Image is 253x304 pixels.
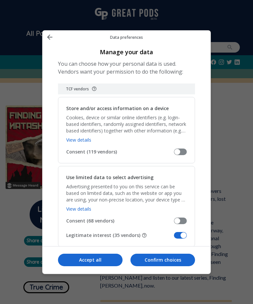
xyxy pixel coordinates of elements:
p: Accept all [58,257,123,263]
p: Confirm choices [130,257,195,263]
p: TCF vendors [66,86,89,92]
span: Legitimate interest (35 vendors) [66,232,174,239]
a: View details, Use limited data to select advertising [66,206,91,212]
a: View details, Store and/or access information on a device [66,137,91,143]
p: You can choose how your personal data is used. Vendors want your permission to do the following: [58,60,195,76]
span: Consent (119 vendors) [66,149,174,155]
button: Accept all [58,254,123,266]
button: This vendor is registered with the IAB Europe Transparency and Consent Framework and subject to i... [92,86,97,91]
span: Consent (68 vendors) [66,218,174,224]
button: Some vendors are not asking for your consent, but are using your personal data on the basis of th... [142,233,147,238]
h1: Manage your data [58,48,195,56]
button: Back [44,33,56,41]
div: Manage your data [42,30,211,274]
h2: Store and/or access information on a device [66,105,169,112]
p: Advertising presented to you on this service can be based on limited data, such as the website or... [66,183,187,203]
h2: Use limited data to select advertising [66,174,154,181]
button: Confirm choices [130,254,195,266]
p: Cookies, device or similar online identifiers (e.g. login-based identifiers, randomly assigned id... [66,114,187,134]
p: Data preferences [56,35,197,40]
